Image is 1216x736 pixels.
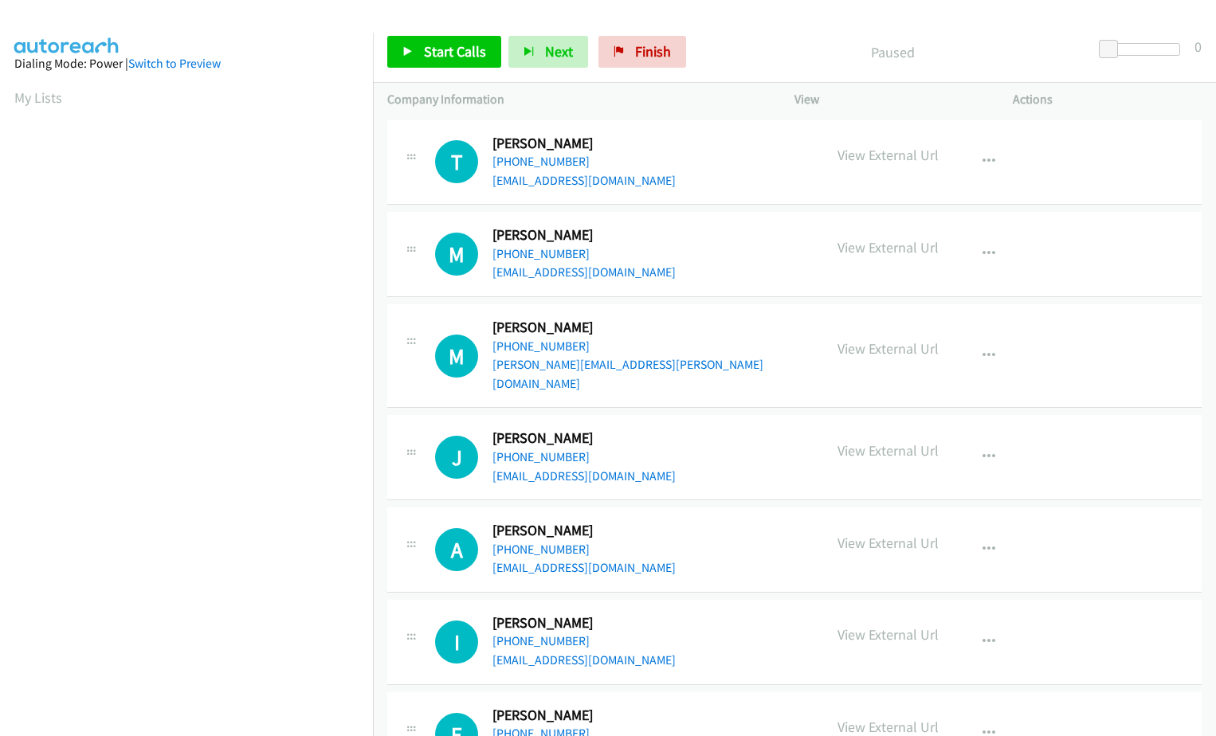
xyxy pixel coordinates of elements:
[435,621,478,664] div: The call is yet to be attempted
[387,36,501,68] a: Start Calls
[492,173,676,188] a: [EMAIL_ADDRESS][DOMAIN_NAME]
[794,90,984,109] p: View
[128,56,221,71] a: Switch to Preview
[492,135,669,153] h2: [PERSON_NAME]
[545,42,573,61] span: Next
[492,468,676,483] a: [EMAIL_ADDRESS][DOMAIN_NAME]
[435,140,478,183] div: The call is yet to be attempted
[1107,43,1180,56] div: Delay between calls (in seconds)
[1194,36,1202,57] div: 0
[492,357,763,391] a: [PERSON_NAME][EMAIL_ADDRESS][PERSON_NAME][DOMAIN_NAME]
[435,335,478,378] h1: M
[14,88,62,107] a: My Lists
[492,319,669,337] h2: [PERSON_NAME]
[435,335,478,378] div: The call is yet to be attempted
[492,614,669,632] h2: [PERSON_NAME]
[837,237,939,258] p: View External Url
[435,436,478,479] h1: J
[435,233,478,276] h1: M
[435,233,478,276] div: The call is yet to be attempted
[387,90,766,109] p: Company Information
[837,440,939,461] p: View External Url
[435,436,478,479] div: The call is yet to be attempted
[492,633,590,648] a: [PHONE_NUMBER]
[492,429,669,448] h2: [PERSON_NAME]
[435,528,478,571] h1: A
[598,36,686,68] a: Finish
[837,338,939,359] p: View External Url
[492,449,590,464] a: [PHONE_NUMBER]
[492,154,590,169] a: [PHONE_NUMBER]
[837,532,939,554] p: View External Url
[1013,90,1202,109] p: Actions
[508,36,588,68] button: Next
[435,621,478,664] h1: I
[708,41,1078,63] p: Paused
[435,140,478,183] h1: T
[492,560,676,575] a: [EMAIL_ADDRESS][DOMAIN_NAME]
[492,522,669,540] h2: [PERSON_NAME]
[635,42,671,61] span: Finish
[424,42,486,61] span: Start Calls
[435,528,478,571] div: The call is yet to be attempted
[492,339,590,354] a: [PHONE_NUMBER]
[492,707,669,725] h2: [PERSON_NAME]
[492,226,669,245] h2: [PERSON_NAME]
[837,624,939,645] p: View External Url
[492,542,590,557] a: [PHONE_NUMBER]
[492,246,590,261] a: [PHONE_NUMBER]
[492,652,676,667] a: [EMAIL_ADDRESS][DOMAIN_NAME]
[837,144,939,166] p: View External Url
[492,264,676,280] a: [EMAIL_ADDRESS][DOMAIN_NAME]
[14,54,359,73] div: Dialing Mode: Power |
